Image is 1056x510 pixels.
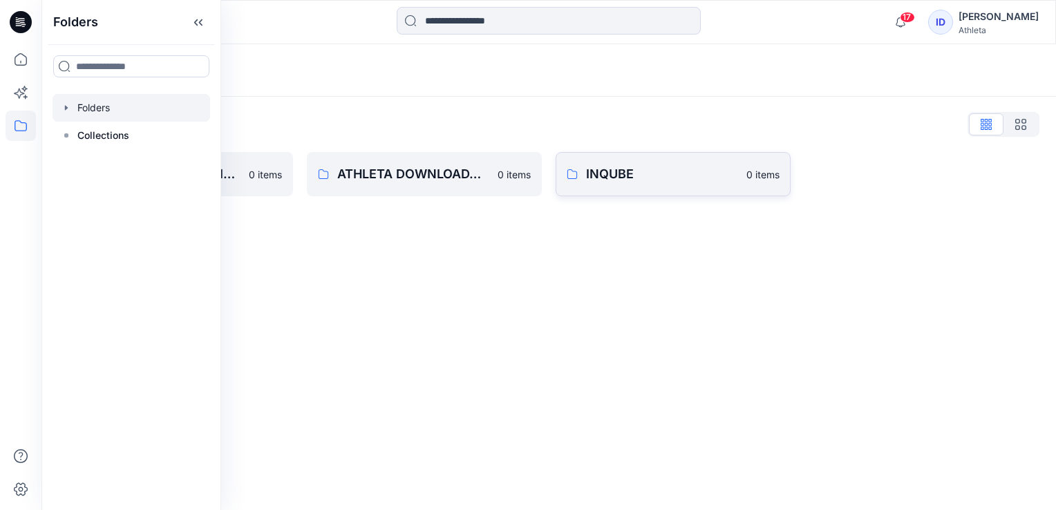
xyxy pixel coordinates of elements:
[928,10,953,35] div: ID
[307,152,542,196] a: ATHLETA DOWNLOADABLE RESOURCES0 items
[900,12,915,23] span: 17
[959,25,1039,35] div: Athleta
[959,8,1039,25] div: [PERSON_NAME]
[746,167,780,182] p: 0 items
[249,167,282,182] p: 0 items
[556,152,791,196] a: INQUBE0 items
[498,167,531,182] p: 0 items
[77,127,129,144] p: Collections
[586,164,738,184] p: INQUBE
[337,164,489,184] p: ATHLETA DOWNLOADABLE RESOURCES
